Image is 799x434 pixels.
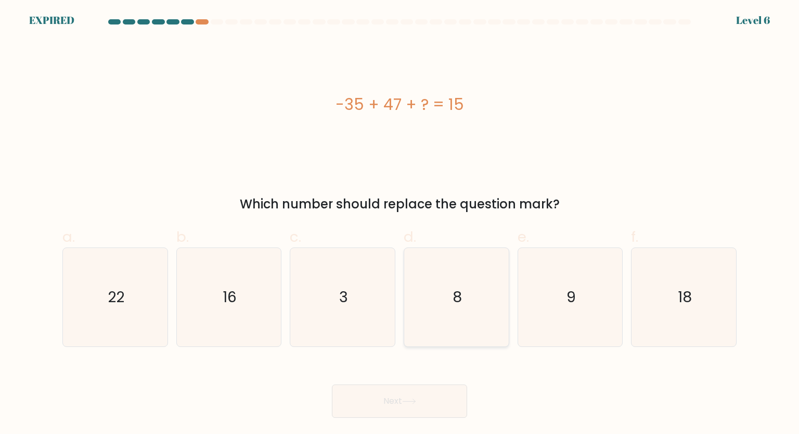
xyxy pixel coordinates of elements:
div: Level 6 [736,13,770,28]
span: e. [518,227,529,247]
span: a. [62,227,75,247]
button: Next [332,385,467,418]
span: b. [176,227,189,247]
text: 22 [108,287,124,307]
text: 8 [453,287,462,307]
span: c. [290,227,301,247]
text: 3 [339,287,348,307]
span: d. [404,227,416,247]
span: f. [631,227,638,247]
div: -35 + 47 + ? = 15 [62,93,737,116]
div: Which number should replace the question mark? [69,195,730,214]
div: EXPIRED [29,13,74,28]
text: 18 [678,287,692,307]
text: 9 [566,287,576,307]
text: 16 [223,287,237,307]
